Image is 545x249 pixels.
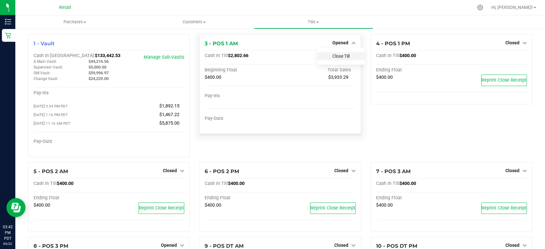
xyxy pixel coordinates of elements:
span: $400.00 [399,181,416,186]
span: Reprint Close Receipt [139,205,184,211]
div: Ending Float [34,195,109,201]
span: Closed [334,168,348,173]
span: $133,442.53 [95,53,120,58]
span: Closed [163,168,177,173]
div: Total Sales [280,67,355,73]
span: Closed [505,40,519,45]
div: Ending Float [376,195,451,201]
span: $1,892.15 [159,103,179,109]
p: 09/22 [3,241,12,246]
span: 9 - POS DT AM [205,243,244,249]
span: [DATE] 1:16 PM PDT [34,113,68,117]
span: 5 - POS 2 AM [34,168,68,174]
span: $1,467.22 [159,112,179,117]
span: $400.00 [376,75,393,80]
button: Reprint Close Receipt [139,202,184,214]
span: 8 - POS 3 PM [34,243,68,249]
span: Opened [332,40,348,45]
span: $5,000.00 [88,65,106,70]
span: $59,996.97 [88,70,109,75]
span: [DATE] 3:34 PM PDT [34,104,68,108]
span: 3 - POS 1 AM [205,40,238,47]
span: Purchases [15,19,134,25]
span: Closed [334,243,348,248]
span: Supervisor Vault: [34,65,63,70]
span: $400.00 [57,181,73,186]
span: Tills [254,19,373,25]
div: Pay-Outs [205,116,280,121]
span: Cash In [GEOGRAPHIC_DATA]: [34,53,95,58]
div: Pay-Outs [34,139,109,144]
span: 10 - POS DT PM [376,243,417,249]
div: Pay-Ins [34,90,109,96]
span: 6 - POS 2 PM [205,168,239,174]
span: Cash In Till [34,181,57,186]
span: Reprint Close Receipt [310,205,355,211]
button: Reprint Close Receipt [310,202,356,214]
div: Ending Float [205,195,280,201]
span: $400.00 [205,202,221,208]
a: Manage Sub-Vaults [144,55,184,60]
span: 1 - Vault [34,40,55,47]
span: Reprint Close Receipt [481,77,526,83]
span: Hi, [PERSON_NAME]! [491,5,533,10]
span: $400.00 [399,53,416,58]
button: Reprint Close Receipt [481,75,527,86]
span: Customers [135,19,253,25]
inline-svg: Inventory [5,18,11,25]
span: $400.00 [228,181,245,186]
div: Pay-Ins [205,93,280,99]
span: $3,933.29 [328,75,348,80]
div: Beginning Float [205,67,280,73]
a: Purchases [15,15,134,29]
span: $2,802.66 [228,53,248,58]
iframe: Resource center [6,198,26,217]
span: Change Vault: [34,77,58,81]
span: $24,229.00 [88,76,109,81]
span: $400.00 [205,75,221,80]
span: 7 - POS 3 AM [376,168,411,174]
a: Tills [254,15,373,29]
span: Reprint Close Receipt [481,205,526,211]
span: Opened [161,243,177,248]
p: 03:42 PM PDT [3,224,12,241]
span: $400.00 [34,202,50,208]
span: $400.00 [376,202,393,208]
span: $5,875.00 [159,121,179,126]
div: Ending Float [376,67,451,73]
span: Cash In Till [205,53,228,58]
span: 4 - POS 1 PM [376,40,410,47]
span: GM Vault: [34,71,50,75]
a: Close Till [332,54,350,59]
inline-svg: Retail [5,32,11,39]
a: Customers [134,15,254,29]
span: Cash In Till [376,53,399,58]
span: Retail [59,5,71,10]
button: Reprint Close Receipt [481,202,527,214]
span: Closed [505,168,519,173]
span: Closed [505,243,519,248]
span: A Main Vault: [34,59,57,64]
div: Manage settings [476,4,484,11]
span: [DATE] 11:16 AM PDT [34,121,70,126]
span: Cash In Till [205,181,228,186]
span: Cash In Till [376,181,399,186]
span: $44,216.56 [88,59,109,64]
